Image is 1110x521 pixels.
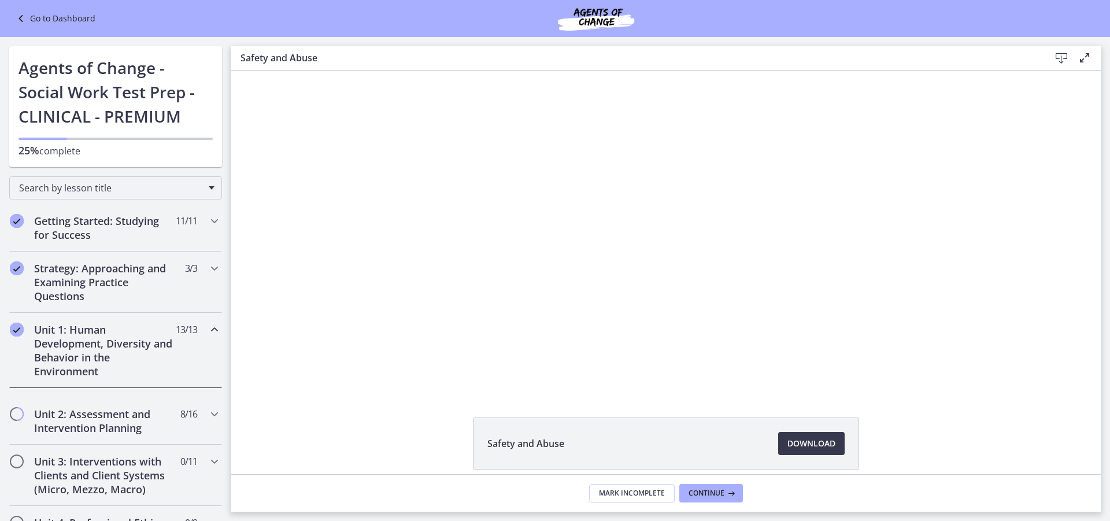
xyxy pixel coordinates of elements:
[10,261,24,275] i: Completed
[180,455,197,468] span: 0 / 11
[778,432,845,455] a: Download
[599,489,665,498] span: Mark Incomplete
[180,407,197,421] span: 8 / 16
[34,323,175,378] h2: Unit 1: Human Development, Diversity and Behavior in the Environment
[185,261,197,275] span: 3 / 3
[34,407,175,435] h2: Unit 2: Assessment and Intervention Planning
[14,12,95,25] a: Go to Dashboard
[527,5,665,32] img: Agents of Change Social Work Test Prep
[18,56,213,128] h1: Agents of Change - Social Work Test Prep - CLINICAL - PREMIUM
[10,323,24,337] i: Completed
[589,484,675,502] button: Mark Incomplete
[34,214,175,242] h2: Getting Started: Studying for Success
[487,437,564,450] span: Safety and Abuse
[787,437,835,450] span: Download
[240,51,1031,65] h3: Safety and Abuse
[18,143,213,158] p: complete
[689,489,724,498] span: Continue
[176,214,197,228] span: 11 / 11
[9,176,222,199] div: Search by lesson title
[679,484,743,502] button: Continue
[19,182,203,194] span: Search by lesson title
[176,323,197,337] span: 13 / 13
[18,143,39,157] span: 25%
[231,71,1101,391] iframe: Video Lesson
[34,455,175,496] h2: Unit 3: Interventions with Clients and Client Systems (Micro, Mezzo, Macro)
[10,214,24,228] i: Completed
[34,261,175,303] h2: Strategy: Approaching and Examining Practice Questions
